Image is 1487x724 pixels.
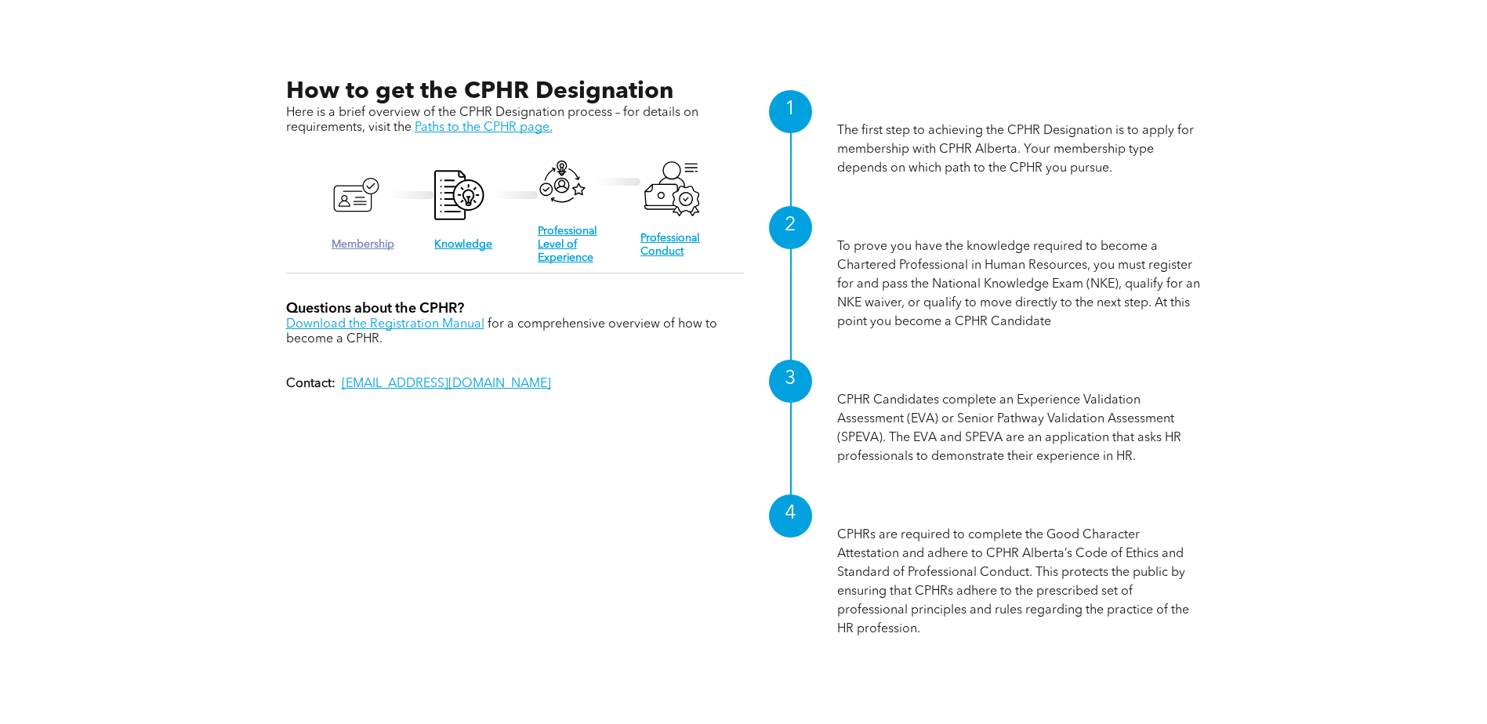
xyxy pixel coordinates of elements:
[286,80,673,103] span: How to get the CPHR Designation
[769,494,812,538] div: 4
[342,378,551,390] a: [EMAIL_ADDRESS][DOMAIN_NAME]
[837,526,1202,639] p: CPHRs are required to complete the Good Character Attestation and adhere to CPHR Alberta’s Code o...
[286,318,717,346] span: for a comprehensive overview of how to become a CPHR.
[415,121,553,134] a: Paths to the CPHR page.
[837,237,1202,331] p: To prove you have the knowledge required to become a Chartered Professional in Human Resources, y...
[286,318,484,331] a: Download the Registration Manual
[837,501,1202,526] h1: Professional Conduct
[769,360,812,403] div: 3
[837,213,1202,237] h1: Knowledge
[837,121,1202,178] p: The first step to achieving the CPHR Designation is to apply for membership with CPHR Alberta. Yo...
[837,391,1202,466] p: CPHR Candidates complete an Experience Validation Assessment (EVA) or Senior Pathway Validation A...
[538,226,597,263] a: Professional Level of Experience
[837,367,1202,391] h1: Professional Level of Experience
[434,239,492,250] a: Knowledge
[332,239,394,250] a: Membership
[640,233,700,257] a: Professional Conduct
[286,302,464,316] span: Questions about the CPHR?
[286,378,335,390] strong: Contact:
[769,206,812,249] div: 2
[286,107,698,134] span: Here is a brief overview of the CPHR Designation process – for details on requirements, visit the
[837,97,1202,121] h1: Membership
[769,90,812,133] div: 1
